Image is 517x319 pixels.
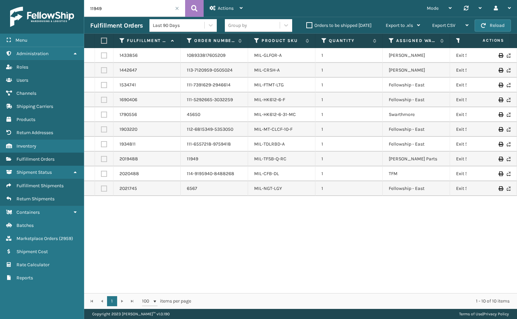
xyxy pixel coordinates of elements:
td: 1 [315,166,383,181]
i: Print Label [498,83,503,87]
a: MIL-MT-CLCF-10-F [254,126,292,132]
a: MIL-FTMT-LTG [254,82,284,88]
i: Print Label [498,68,503,73]
a: 1790556 [119,111,137,118]
a: 111-5292665-3032259 [187,96,233,103]
span: Menu [15,37,27,43]
div: Group by [228,22,247,29]
button: Reload [475,19,511,32]
span: Actions [461,35,508,46]
i: Print Label [498,97,503,102]
i: Never Shipped [507,53,511,58]
a: 111-6557218-9759418 [187,141,231,148]
img: logo [10,7,74,27]
td: Swarthmore [383,107,450,122]
i: Never Shipped [507,127,511,132]
label: Order Number [194,38,235,44]
i: Never Shipped [507,171,511,176]
span: Reports [16,275,33,281]
a: 113-7120959-0505024 [187,67,233,74]
span: Inventory [16,143,36,149]
span: Products [16,117,35,122]
a: MIL-CFB-DL [254,171,279,176]
td: 1 [315,48,383,63]
span: Export CSV [432,23,455,28]
i: Print Label [498,142,503,147]
a: MIL-TDLRBD-A [254,141,285,147]
a: 6567 [187,185,197,192]
i: Never Shipped [507,186,511,191]
i: Never Shipped [507,83,511,87]
a: 2021745 [119,185,137,192]
span: Containers [16,209,40,215]
div: 1 - 10 of 10 items [201,298,510,305]
a: 2020488 [119,170,139,177]
td: Fellowship - East [383,137,450,152]
span: Rate Calculator [16,262,49,268]
span: Fulfillment Shipments [16,183,64,189]
i: Never Shipped [507,157,511,161]
span: Users [16,77,28,83]
a: 114-9195940-8488268 [187,170,234,177]
span: Batches [16,223,34,228]
a: 11949 [187,156,198,162]
a: 108933817605209 [187,52,226,59]
span: Channels [16,90,36,96]
a: MIL-HK612-6-F [254,97,285,103]
td: 1 [315,92,383,107]
td: 1 [315,152,383,166]
i: Never Shipped [507,142,511,147]
td: Fellowship - East [383,78,450,92]
h3: Fulfillment Orders [90,22,143,30]
span: Marketplace Orders [16,236,58,241]
p: Copyright 2023 [PERSON_NAME]™ v 1.0.190 [92,309,170,319]
a: 1934811 [119,141,136,148]
a: 45650 [187,111,200,118]
td: 1 [315,137,383,152]
td: Fellowship - East [383,92,450,107]
i: Print Label [498,127,503,132]
span: Actions [218,5,234,11]
span: Return Addresses [16,130,53,135]
td: [PERSON_NAME] [383,48,450,63]
label: Quantity [329,38,370,44]
td: 1 [315,181,383,196]
span: Shipment Status [16,169,52,175]
label: Fulfillment Order Id [127,38,168,44]
label: Orders to be shipped [DATE] [306,23,372,28]
label: Assigned Warehouse [396,38,437,44]
td: Fellowship - East [383,122,450,137]
a: 1903220 [119,126,137,133]
i: Print Label [498,171,503,176]
a: 1442647 [119,67,137,74]
i: Never Shipped [507,112,511,117]
a: 1433856 [119,52,138,59]
span: 100 [142,298,152,305]
td: [PERSON_NAME] Parts [383,152,450,166]
span: Export to .xls [386,23,413,28]
i: Print Label [498,112,503,117]
a: 1534741 [119,82,136,88]
span: items per page [142,296,191,306]
td: Fellowship - East [383,181,450,196]
i: Print Label [498,186,503,191]
label: Product SKU [262,38,302,44]
a: MIL-TFSB-Q-RC [254,156,286,162]
td: TFM [383,166,450,181]
a: MIL-CRSH-A [254,67,280,73]
a: 111-7391629-2946614 [187,82,231,88]
a: MIL-GLFOR-A [254,52,282,58]
span: Return Shipments [16,196,55,202]
i: Print Label [498,53,503,58]
i: Never Shipped [507,68,511,73]
td: 1 [315,78,383,92]
div: | [459,309,509,319]
span: ( 2959 ) [59,236,73,241]
span: Roles [16,64,28,70]
a: Privacy Policy [483,312,509,316]
td: 1 [315,122,383,137]
a: 1690406 [119,96,137,103]
span: Fulfillment Orders [16,156,55,162]
div: Last 90 Days [153,22,205,29]
a: 2019488 [119,156,138,162]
